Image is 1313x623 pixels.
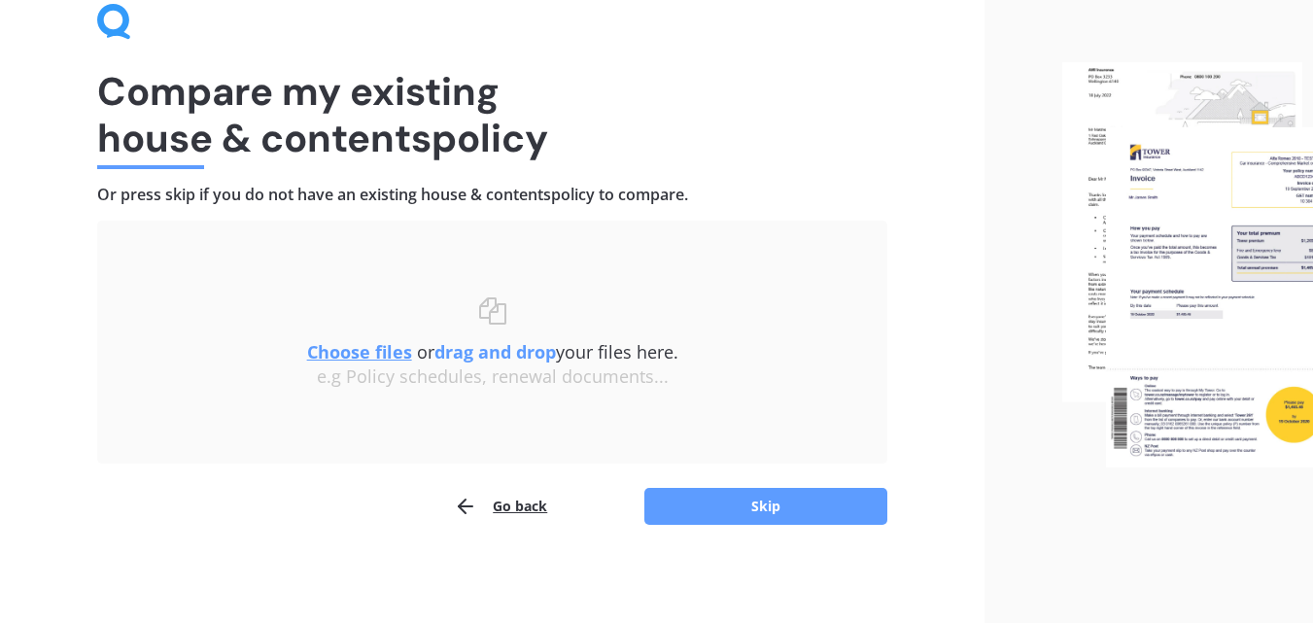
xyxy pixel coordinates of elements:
[97,185,887,205] h4: Or press skip if you do not have an existing house & contents policy to compare.
[307,340,412,363] u: Choose files
[97,68,887,161] h1: Compare my existing house & contents policy
[307,340,678,363] span: or your files here.
[1062,62,1313,467] img: files.webp
[644,488,887,525] button: Skip
[136,366,848,388] div: e.g Policy schedules, renewal documents...
[454,487,547,526] button: Go back
[434,340,556,363] b: drag and drop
